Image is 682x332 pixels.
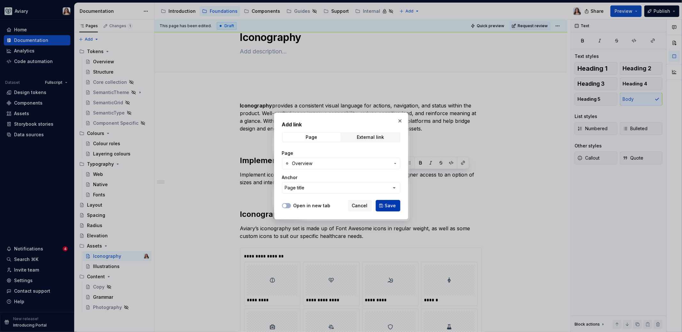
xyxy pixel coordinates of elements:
[285,185,305,191] div: Page title
[292,160,313,167] span: Overview
[348,200,372,211] button: Cancel
[282,158,400,169] button: Overview
[282,174,298,181] label: Anchor
[376,200,400,211] button: Save
[385,202,396,209] span: Save
[282,121,400,128] h2: Add link
[282,150,294,156] label: Page
[306,135,317,140] div: Page
[294,202,331,209] label: Open in new tab
[357,135,384,140] div: External link
[282,182,400,194] button: Page title
[352,202,368,209] span: Cancel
